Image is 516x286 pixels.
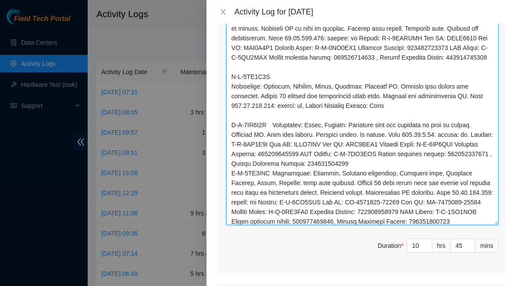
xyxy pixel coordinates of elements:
div: mins [475,239,498,253]
button: Close [217,8,229,16]
div: Activity Log for [DATE] [235,7,505,17]
div: Duration [378,241,403,250]
div: hrs [432,239,451,253]
textarea: Comment [226,22,498,225]
span: close [220,8,227,15]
